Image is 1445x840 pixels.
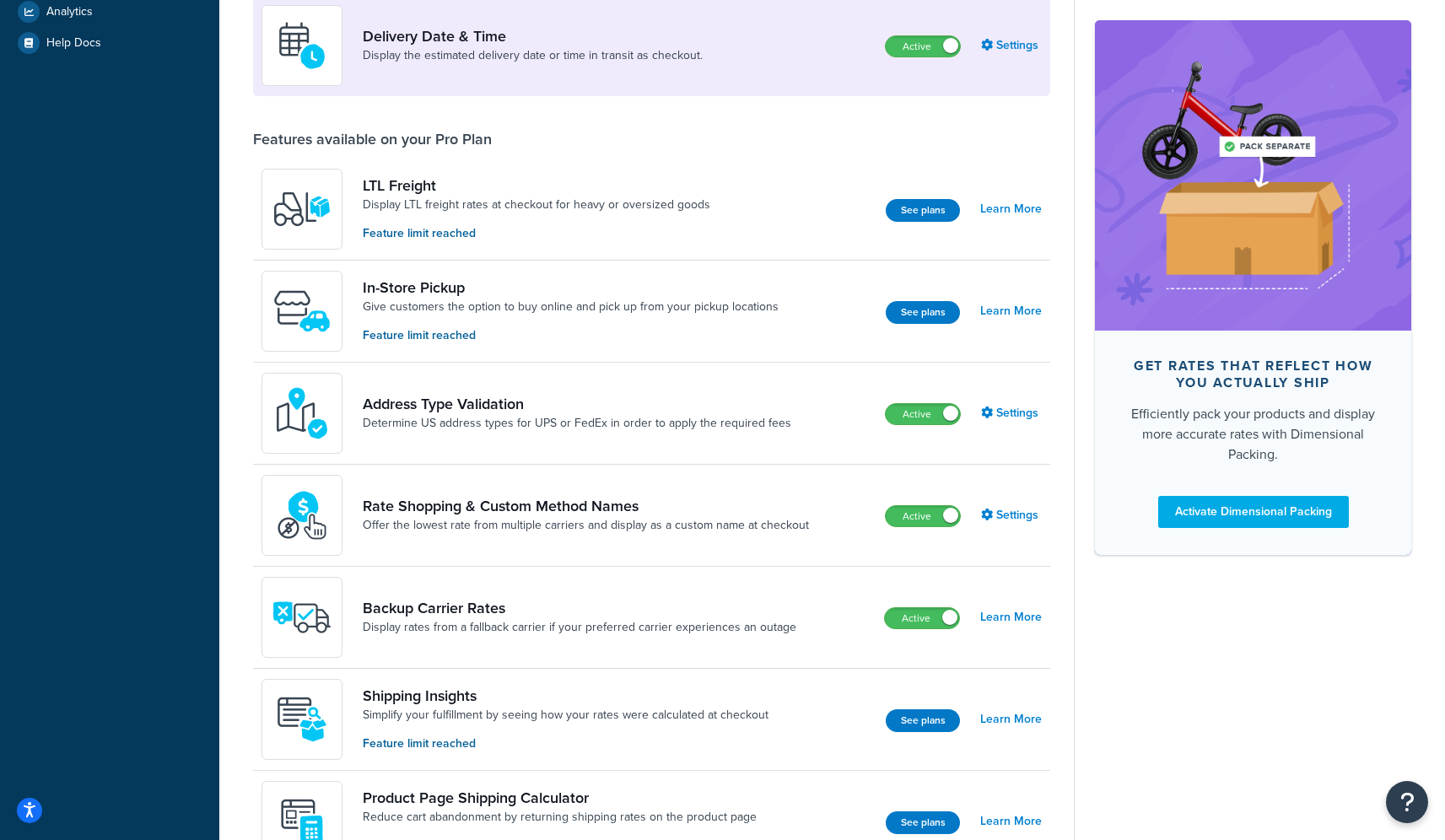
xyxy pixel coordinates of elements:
label: Active [886,404,960,424]
a: Help Docs [13,28,207,58]
div: Features available on your Pro Plan [253,130,492,148]
p: Feature limit reached [363,735,768,753]
a: Activate Dimensional Packing [1158,496,1349,528]
div: Get rates that reflect how you actually ship [1122,358,1384,391]
a: Simplify your fulfillment by seeing how your rates were calculated at checkout [363,707,768,724]
span: Help Docs [46,36,101,51]
p: Feature limit reached [363,224,710,243]
img: kIG8fy0lQAAAABJRU5ErkJggg== [272,384,332,443]
button: Open Resource Center [1386,781,1428,823]
img: icon-duo-feat-rate-shopping-ecdd8bed.png [272,486,332,545]
img: y79ZsPf0fXUFUhFXDzUgf+ktZg5F2+ohG75+v3d2s1D9TjoU8PiyCIluIjV41seZevKCRuEjTPPOKHJsQcmKCXGdfprl3L4q7... [272,180,332,239]
button: See plans [886,811,960,834]
a: Shipping Insights [363,687,768,705]
a: Display the estimated delivery date or time in transit as checkout. [363,47,703,64]
a: Learn More [980,197,1042,221]
img: icon-duo-feat-backup-carrier-4420b188.png [272,588,332,647]
label: Active [886,36,960,57]
a: Learn More [980,708,1042,731]
img: Acw9rhKYsOEjAAAAAElFTkSuQmCC [272,690,332,749]
a: Learn More [980,810,1042,833]
a: Delivery Date & Time [363,27,703,46]
button: See plans [886,199,960,222]
a: Settings [981,503,1042,527]
a: Give customers the option to buy online and pick up from your pickup locations [363,299,779,315]
a: Settings [981,401,1042,425]
a: Display LTL freight rates at checkout for heavy or oversized goods [363,197,710,213]
a: In-Store Pickup [363,278,779,297]
a: LTL Freight [363,176,710,195]
img: gfkeb5ejjkALwAAAABJRU5ErkJggg== [272,16,332,75]
button: See plans [886,709,960,732]
a: Determine US address types for UPS or FedEx in order to apply the required fees [363,415,791,432]
a: Backup Carrier Rates [363,599,796,617]
a: Learn More [980,299,1042,323]
a: Display rates from a fallback carrier if your preferred carrier experiences an outage [363,619,796,636]
a: Offer the lowest rate from multiple carriers and display as a custom name at checkout [363,517,809,534]
img: wfgcfpwTIucLEAAAAASUVORK5CYII= [272,282,332,341]
a: Product Page Shipping Calculator [363,789,757,807]
a: Settings [981,34,1042,57]
a: Rate Shopping & Custom Method Names [363,497,809,515]
button: See plans [886,301,960,324]
span: Analytics [46,5,93,19]
a: Learn More [980,606,1042,629]
a: Address Type Validation [363,395,791,413]
label: Active [885,608,959,628]
img: feature-image-dim-d40ad3071a2b3c8e08177464837368e35600d3c5e73b18a22c1e4bb210dc32ac.png [1120,46,1386,305]
a: Reduce cart abandonment by returning shipping rates on the product page [363,809,757,826]
div: Efficiently pack your products and display more accurate rates with Dimensional Packing. [1122,404,1384,465]
label: Active [886,506,960,526]
p: Feature limit reached [363,326,779,345]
